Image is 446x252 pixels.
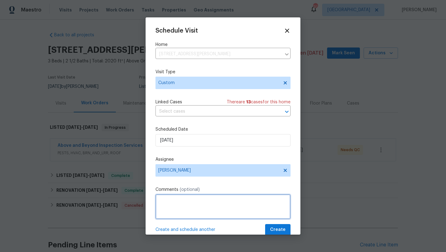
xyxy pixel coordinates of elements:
[155,227,215,233] span: Create and schedule another
[155,126,291,133] label: Scheduled Date
[158,168,280,173] span: [PERSON_NAME]
[227,99,291,105] span: There are case s for this home
[158,80,279,86] span: Custom
[180,187,200,192] span: (optional)
[155,49,281,59] input: Enter in an address
[270,226,286,234] span: Create
[265,224,291,236] button: Create
[284,27,291,34] span: Close
[282,107,291,116] button: Open
[155,99,182,105] span: Linked Cases
[155,69,291,75] label: Visit Type
[155,42,291,48] label: Home
[246,100,251,104] span: 13
[155,134,291,146] input: M/D/YYYY
[155,156,291,163] label: Assignee
[155,107,273,116] input: Select cases
[155,28,198,34] span: Schedule Visit
[155,187,291,193] label: Comments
